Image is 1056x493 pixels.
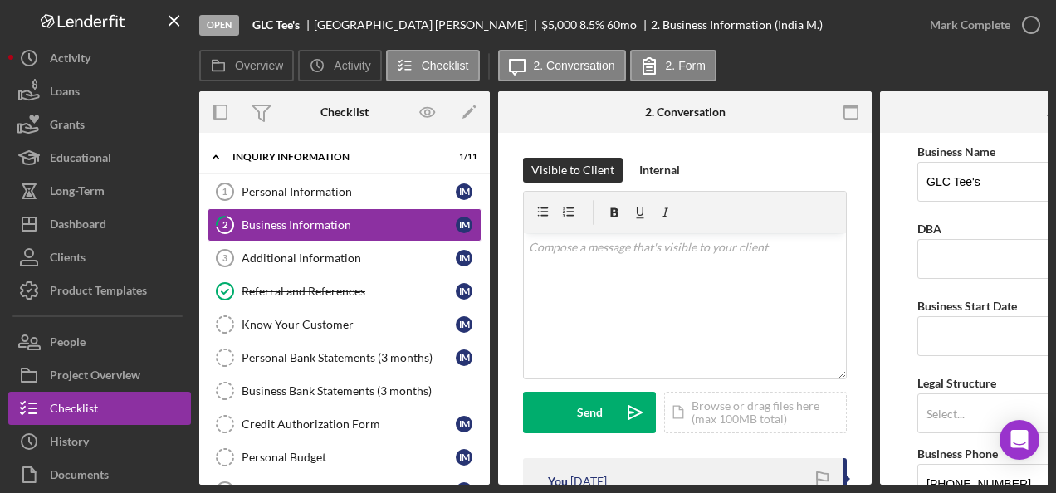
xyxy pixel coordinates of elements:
div: Activity [50,41,90,79]
div: Educational [50,141,111,178]
div: Grants [50,108,85,145]
div: Credit Authorization Form [242,417,456,431]
div: Visible to Client [531,158,614,183]
div: Project Overview [50,359,140,396]
div: 8.5 % [579,18,604,32]
button: Mark Complete [913,8,1048,41]
label: 2. Form [666,59,706,72]
b: GLC Tee's [252,18,300,32]
button: Overview [199,50,294,81]
button: Long-Term [8,174,191,207]
a: Know Your CustomerIM [208,308,482,341]
button: Grants [8,108,191,141]
div: Personal Budget [242,451,456,464]
button: Clients [8,241,191,274]
div: Dashboard [50,207,106,245]
div: 1 / 11 [447,152,477,162]
button: Checklist [8,392,191,425]
button: Educational [8,141,191,174]
div: You [548,475,568,488]
div: Personal Information [242,185,456,198]
div: People [50,325,86,363]
button: 2. Conversation [498,50,626,81]
span: $5,000 [541,17,577,32]
a: 1Personal InformationIM [208,175,482,208]
button: Loans [8,75,191,108]
div: 60 mo [607,18,637,32]
div: Personal Bank Statements (3 months) [242,351,456,364]
label: Business Start Date [917,299,1017,313]
div: Additional Information [242,251,456,265]
div: I M [456,349,472,366]
div: I M [456,283,472,300]
div: Send [577,392,603,433]
div: Select... [926,408,965,421]
div: I M [456,449,472,466]
div: Know Your Customer [242,318,456,331]
div: Checklist [50,392,98,429]
a: Personal Bank Statements (3 months)IM [208,341,482,374]
button: History [8,425,191,458]
button: Checklist [386,50,480,81]
button: Project Overview [8,359,191,392]
div: Internal [639,158,680,183]
a: Business Bank Statements (3 months) [208,374,482,408]
button: People [8,325,191,359]
label: 2. Conversation [534,59,615,72]
button: Product Templates [8,274,191,307]
div: Open [199,15,239,36]
div: Referral and References [242,285,456,298]
div: Clients [50,241,86,278]
button: Visible to Client [523,158,623,183]
div: [GEOGRAPHIC_DATA] [PERSON_NAME] [314,18,541,32]
button: Activity [298,50,381,81]
time: 2025-09-29 20:58 [570,475,607,488]
button: Dashboard [8,207,191,241]
div: I M [456,183,472,200]
a: Referral and ReferencesIM [208,275,482,308]
label: Business Phone [917,447,998,461]
label: DBA [917,222,941,236]
a: 2Business InformationIM [208,208,482,242]
label: Overview [235,59,283,72]
button: Send [523,392,656,433]
label: Activity [334,59,370,72]
div: 2. Business Information (India M.) [651,18,823,32]
div: Long-Term [50,174,105,212]
a: 3Additional InformationIM [208,242,482,275]
div: I M [456,416,472,432]
a: Credit Authorization FormIM [208,408,482,441]
div: History [50,425,89,462]
tspan: 2 [222,219,227,230]
div: I M [456,250,472,266]
div: Business Information [242,218,456,232]
div: 2. Conversation [645,105,726,119]
button: Documents [8,458,191,491]
button: 2. Form [630,50,716,81]
div: Mark Complete [930,8,1010,41]
div: Checklist [320,105,369,119]
tspan: 3 [222,253,227,263]
div: Loans [50,75,80,112]
label: Checklist [422,59,469,72]
div: I M [456,217,472,233]
div: Product Templates [50,274,147,311]
div: Business Bank Statements (3 months) [242,384,481,398]
a: Personal BudgetIM [208,441,482,474]
div: INQUIRY INFORMATION [232,152,436,162]
button: Internal [631,158,688,183]
tspan: 1 [222,187,227,197]
div: Open Intercom Messenger [1000,420,1039,460]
